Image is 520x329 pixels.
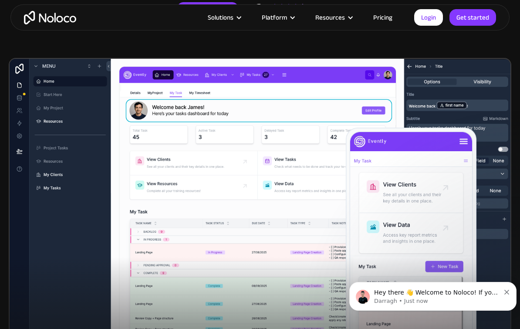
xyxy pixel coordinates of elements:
a: Pricing [362,12,403,23]
a: Login [414,9,443,26]
div: Solutions [208,12,233,23]
iframe: Intercom notifications message [346,264,520,325]
div: Platform [262,12,287,23]
a: Get started [449,9,496,26]
div: Resources [315,12,345,23]
div: Solutions [197,12,251,23]
a: home [24,11,76,24]
div: Platform [251,12,304,23]
div: Resources [304,12,362,23]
